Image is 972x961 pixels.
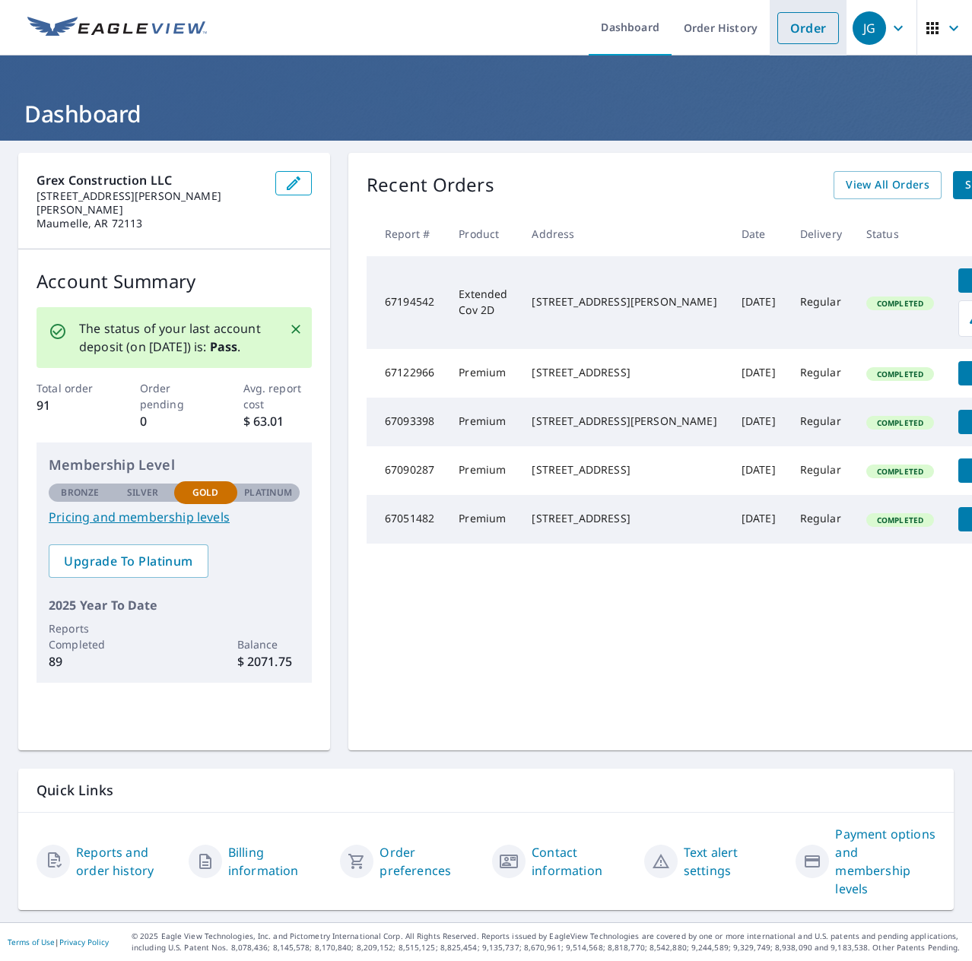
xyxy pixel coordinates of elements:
[367,256,446,349] td: 67194542
[446,349,519,398] td: Premium
[61,553,196,569] span: Upgrade To Platinum
[286,319,306,339] button: Close
[8,937,109,947] p: |
[788,398,854,446] td: Regular
[37,171,263,189] p: Grex Construction LLC
[127,486,159,500] p: Silver
[367,211,446,256] th: Report #
[37,380,106,396] p: Total order
[788,211,854,256] th: Delivery
[79,319,271,356] p: The status of your last account deposit (on [DATE]) is: .
[868,298,932,309] span: Completed
[367,171,494,199] p: Recent Orders
[132,931,964,953] p: © 2025 Eagle View Technologies, Inc. and Pictometry International Corp. All Rights Reserved. Repo...
[446,446,519,495] td: Premium
[729,446,788,495] td: [DATE]
[27,17,207,40] img: EV Logo
[59,937,109,947] a: Privacy Policy
[367,398,446,446] td: 67093398
[243,412,313,430] p: $ 63.01
[788,256,854,349] td: Regular
[846,176,929,195] span: View All Orders
[367,446,446,495] td: 67090287
[237,652,300,671] p: $ 2071.75
[532,462,716,477] div: [STREET_ADDRESS]
[834,171,942,199] a: View All Orders
[49,508,300,526] a: Pricing and membership levels
[210,338,238,355] b: Pass
[49,455,300,475] p: Membership Level
[853,11,886,45] div: JG
[192,486,218,500] p: Gold
[140,412,209,430] p: 0
[868,515,932,525] span: Completed
[37,396,106,414] p: 91
[237,636,300,652] p: Balance
[367,495,446,544] td: 67051482
[228,843,329,880] a: Billing information
[532,843,632,880] a: Contact information
[684,843,784,880] a: Text alert settings
[37,189,263,217] p: [STREET_ADDRESS][PERSON_NAME][PERSON_NAME]
[61,486,99,500] p: Bronze
[854,211,946,256] th: Status
[729,495,788,544] td: [DATE]
[37,781,935,800] p: Quick Links
[729,256,788,349] td: [DATE]
[49,596,300,614] p: 2025 Year To Date
[532,294,716,309] div: [STREET_ADDRESS][PERSON_NAME]
[76,843,176,880] a: Reports and order history
[729,211,788,256] th: Date
[868,466,932,477] span: Completed
[380,843,480,880] a: Order preferences
[446,211,519,256] th: Product
[244,486,292,500] p: Platinum
[788,446,854,495] td: Regular
[532,511,716,526] div: [STREET_ADDRESS]
[49,544,208,578] a: Upgrade To Platinum
[49,652,112,671] p: 89
[729,398,788,446] td: [DATE]
[777,12,839,44] a: Order
[37,217,263,230] p: Maumelle, AR 72113
[367,349,446,398] td: 67122966
[519,211,729,256] th: Address
[140,380,209,412] p: Order pending
[868,417,932,428] span: Completed
[243,380,313,412] p: Avg. report cost
[446,495,519,544] td: Premium
[18,98,954,129] h1: Dashboard
[37,268,312,295] p: Account Summary
[532,414,716,429] div: [STREET_ADDRESS][PERSON_NAME]
[446,256,519,349] td: Extended Cov 2D
[788,495,854,544] td: Regular
[835,825,935,898] a: Payment options and membership levels
[49,620,112,652] p: Reports Completed
[729,349,788,398] td: [DATE]
[8,937,55,947] a: Terms of Use
[532,365,716,380] div: [STREET_ADDRESS]
[446,398,519,446] td: Premium
[868,369,932,379] span: Completed
[788,349,854,398] td: Regular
